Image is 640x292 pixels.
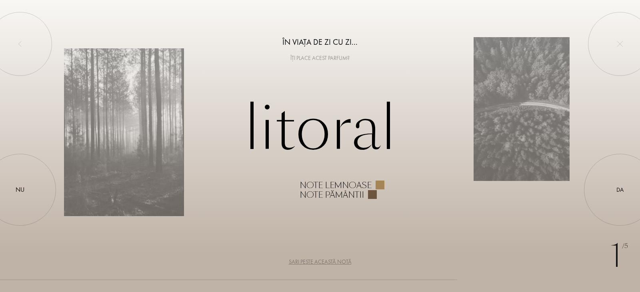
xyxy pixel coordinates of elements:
[244,87,396,170] font: Litoral
[290,54,350,62] font: Îți place acest parfum?
[282,37,358,47] font: În viața de zi cu zi...
[289,258,352,265] font: Sari peste această notă
[300,180,372,191] font: Note lemnoase
[617,41,623,47] img: quit_onboard.svg
[17,41,23,47] img: left_onboard.svg
[616,186,624,194] font: Da
[16,185,24,194] font: Nu
[622,242,628,250] font: /5
[300,189,364,201] font: Note pământii
[610,234,622,278] font: 1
